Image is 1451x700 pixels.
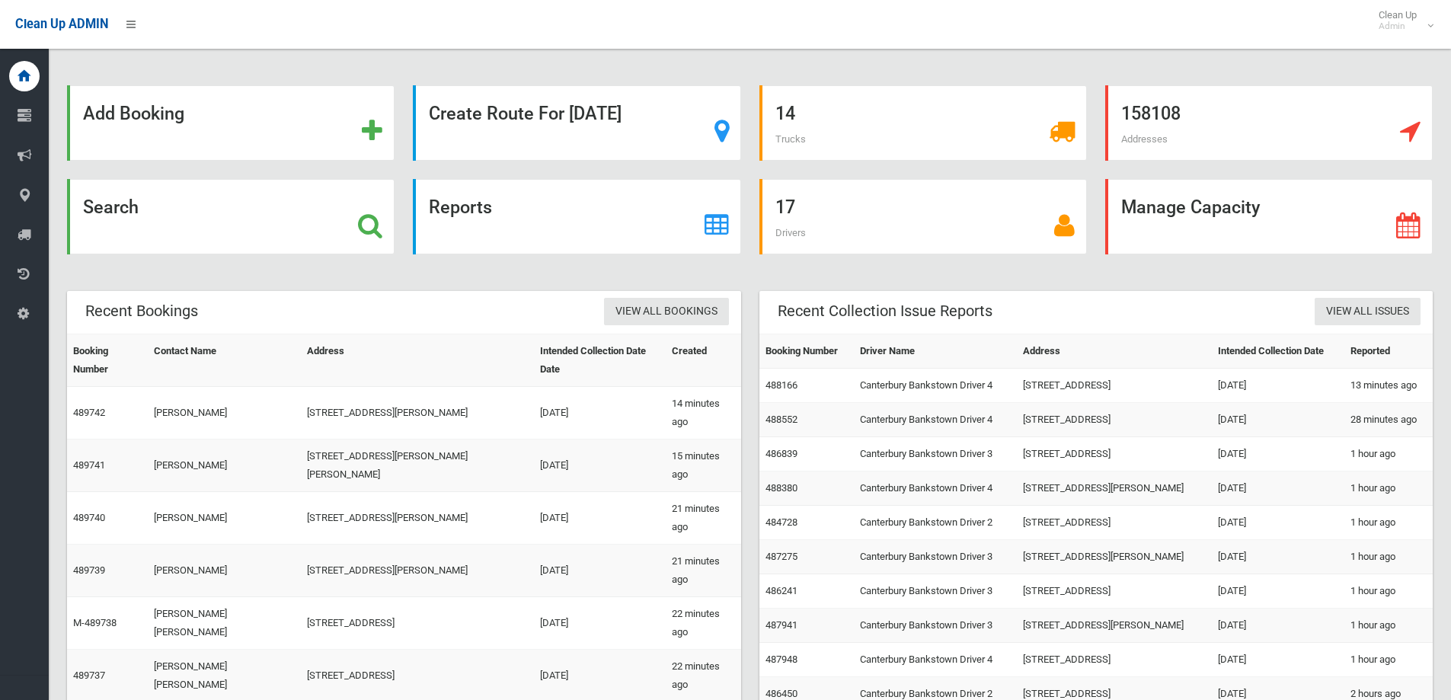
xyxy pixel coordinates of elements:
td: [STREET_ADDRESS] [1017,506,1211,540]
header: Recent Bookings [67,296,216,326]
td: [PERSON_NAME] [PERSON_NAME] [148,597,301,650]
a: 489742 [73,407,105,418]
td: 1 hour ago [1344,540,1433,574]
th: Address [1017,334,1211,369]
td: [STREET_ADDRESS] [1017,437,1211,471]
strong: 158108 [1121,103,1181,124]
td: [DATE] [534,439,666,492]
small: Admin [1379,21,1417,32]
th: Intended Collection Date Date [534,334,666,387]
a: 488552 [765,414,797,425]
td: [STREET_ADDRESS][PERSON_NAME][PERSON_NAME] [301,439,534,492]
td: [PERSON_NAME] [148,439,301,492]
td: Canterbury Bankstown Driver 3 [854,437,1017,471]
td: [DATE] [1212,471,1344,506]
th: Address [301,334,534,387]
td: [STREET_ADDRESS][PERSON_NAME] [301,387,534,439]
td: 22 minutes ago [666,597,741,650]
td: 1 hour ago [1344,609,1433,643]
span: Addresses [1121,133,1168,145]
strong: Add Booking [83,103,184,124]
td: [STREET_ADDRESS] [301,597,534,650]
a: 487275 [765,551,797,562]
span: Clean Up [1371,9,1432,32]
td: 21 minutes ago [666,492,741,545]
td: [DATE] [1212,403,1344,437]
td: [STREET_ADDRESS][PERSON_NAME] [301,492,534,545]
td: [DATE] [534,387,666,439]
td: [STREET_ADDRESS][PERSON_NAME] [1017,471,1211,506]
td: Canterbury Bankstown Driver 3 [854,540,1017,574]
td: 1 hour ago [1344,643,1433,677]
td: Canterbury Bankstown Driver 4 [854,369,1017,403]
th: Booking Number [67,334,148,387]
a: 488166 [765,379,797,391]
td: [DATE] [1212,609,1344,643]
a: M-489738 [73,617,117,628]
td: [DATE] [534,597,666,650]
td: [DATE] [534,545,666,597]
td: [PERSON_NAME] [148,387,301,439]
td: 13 minutes ago [1344,369,1433,403]
td: 21 minutes ago [666,545,741,597]
td: 14 minutes ago [666,387,741,439]
a: 484728 [765,516,797,528]
strong: 17 [775,197,795,218]
td: [PERSON_NAME] [148,545,301,597]
td: [STREET_ADDRESS] [1017,369,1211,403]
td: [DATE] [1212,437,1344,471]
a: Reports [413,179,740,254]
td: [DATE] [1212,574,1344,609]
td: [DATE] [1212,540,1344,574]
td: Canterbury Bankstown Driver 3 [854,574,1017,609]
td: [STREET_ADDRESS][PERSON_NAME] [1017,540,1211,574]
th: Intended Collection Date [1212,334,1344,369]
a: Create Route For [DATE] [413,85,740,161]
a: 17 Drivers [759,179,1087,254]
strong: Search [83,197,139,218]
a: 14 Trucks [759,85,1087,161]
strong: Manage Capacity [1121,197,1260,218]
th: Created [666,334,741,387]
a: Search [67,179,395,254]
a: 489739 [73,564,105,576]
span: Clean Up ADMIN [15,17,108,31]
td: [DATE] [1212,369,1344,403]
a: 489737 [73,670,105,681]
td: [PERSON_NAME] [148,492,301,545]
a: 158108 Addresses [1105,85,1433,161]
th: Booking Number [759,334,855,369]
a: 486241 [765,585,797,596]
td: 1 hour ago [1344,574,1433,609]
span: Drivers [775,227,806,238]
a: 488380 [765,482,797,494]
th: Driver Name [854,334,1017,369]
strong: Create Route For [DATE] [429,103,622,124]
td: Canterbury Bankstown Driver 3 [854,609,1017,643]
a: 489740 [73,512,105,523]
td: [STREET_ADDRESS] [1017,574,1211,609]
td: [DATE] [534,492,666,545]
a: 487941 [765,619,797,631]
strong: Reports [429,197,492,218]
td: Canterbury Bankstown Driver 4 [854,643,1017,677]
header: Recent Collection Issue Reports [759,296,1011,326]
td: Canterbury Bankstown Driver 4 [854,471,1017,506]
td: 28 minutes ago [1344,403,1433,437]
td: Canterbury Bankstown Driver 2 [854,506,1017,540]
td: [STREET_ADDRESS] [1017,403,1211,437]
td: 15 minutes ago [666,439,741,492]
a: 489741 [73,459,105,471]
span: Trucks [775,133,806,145]
td: [STREET_ADDRESS][PERSON_NAME] [1017,609,1211,643]
td: [DATE] [1212,506,1344,540]
td: [STREET_ADDRESS][PERSON_NAME] [301,545,534,597]
a: View All Bookings [604,298,729,326]
a: 486839 [765,448,797,459]
strong: 14 [775,103,795,124]
td: 1 hour ago [1344,437,1433,471]
a: Add Booking [67,85,395,161]
td: [DATE] [1212,643,1344,677]
td: Canterbury Bankstown Driver 4 [854,403,1017,437]
a: Manage Capacity [1105,179,1433,254]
